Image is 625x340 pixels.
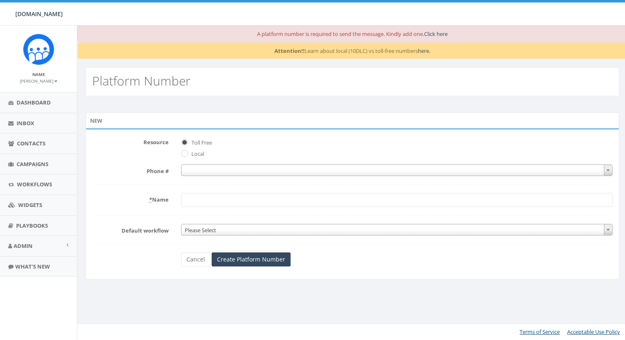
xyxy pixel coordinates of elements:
a: Cancel [181,252,210,266]
small: Name [32,71,45,77]
a: Acceptable Use Policy [567,328,620,335]
img: Rally_Corp_Icon.png [23,34,54,65]
span: What's New [15,263,50,270]
span: Admin [14,242,33,250]
a: here. [418,47,430,55]
a: Terms of Service [520,328,560,335]
span: Widgets [18,201,42,209]
span: Workflows [17,181,52,188]
span: Please Select [181,224,612,236]
span: Contacts [17,140,45,147]
label: Local [189,150,204,158]
h2: Platform Number [92,74,191,88]
a: Click here [424,30,448,38]
label: Phone # [86,164,175,175]
small: [PERSON_NAME] [20,78,57,84]
input: Create Platform Number [212,252,291,266]
div: New [86,112,619,129]
span: Playbooks [16,222,48,229]
span: Inbox [17,119,34,127]
label: Resource [86,136,175,146]
label: Toll Free [189,139,212,147]
strong: Attention!! [274,47,305,55]
span: Dashboard [17,99,51,106]
label: Name [86,193,175,204]
label: Default workflow [86,224,175,235]
span: [DOMAIN_NAME] [15,10,63,18]
a: [PERSON_NAME] [20,77,57,84]
abbr: required [149,196,152,203]
span: Campaigns [17,160,48,168]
